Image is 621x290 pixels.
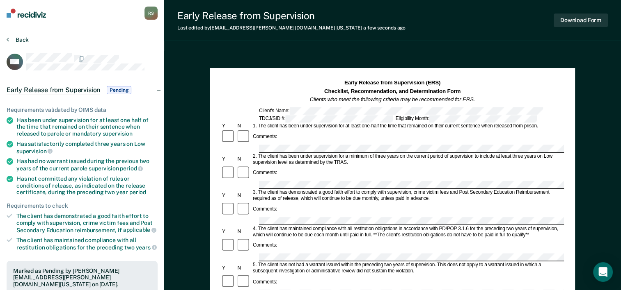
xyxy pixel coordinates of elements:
[103,130,133,137] span: supervision
[344,80,440,86] strong: Early Release from Supervision (ERS)
[129,189,146,195] span: period
[593,262,613,282] div: Open Intercom Messenger
[236,229,252,235] div: N
[13,267,151,288] div: Marked as Pending by [PERSON_NAME][EMAIL_ADDRESS][PERSON_NAME][DOMAIN_NAME][US_STATE] on [DATE].
[394,115,538,122] div: Eligibility Month:
[144,7,158,20] button: RS
[252,134,278,140] div: Comments:
[252,189,564,202] div: 3. The client has demonstrated a good faith effort to comply with supervision, crime victim fees ...
[221,123,236,129] div: Y
[107,86,131,94] span: Pending
[252,262,564,274] div: 5. The client has not had a warrant issued within the preceding two years of supervision. This do...
[554,14,608,27] button: Download Form
[310,96,475,102] em: Clients who meet the following criteria may be recommended for ERS.
[120,165,143,172] span: period
[16,175,158,196] div: Has not committed any violation of rules or conditions of release, as indicated on the release ce...
[16,213,158,233] div: The client has demonstrated a good faith effort to comply with supervision, crime victim fees and...
[258,115,394,122] div: TDCJ/SID #:
[16,140,158,154] div: Has satisfactorily completed three years on Low
[324,88,461,94] strong: Checklist, Recommendation, and Determination Form
[177,10,406,22] div: Early Release from Supervision
[252,226,564,238] div: 4. The client has maintained compliance with all restitution obligations in accordance with PD/PO...
[136,244,157,251] span: years
[252,123,564,129] div: 1. The client has been under supervision for at least one-half the time that remained on their cu...
[7,106,158,113] div: Requirements validated by OIMS data
[7,36,29,43] button: Back
[7,86,100,94] span: Early Release from Supervision
[7,202,158,209] div: Requirements to check
[252,279,278,285] div: Comments:
[236,193,252,199] div: N
[221,265,236,271] div: Y
[252,170,278,176] div: Comments:
[16,117,158,137] div: Has been under supervision for at least one half of the time that remained on their sentence when...
[16,148,53,154] span: supervision
[16,237,158,251] div: The client has maintained compliance with all restitution obligations for the preceding two
[7,9,46,18] img: Recidiviz
[123,227,156,233] span: applicable
[221,193,236,199] div: Y
[258,107,544,114] div: Client's Name:
[236,123,252,129] div: N
[177,25,406,31] div: Last edited by [EMAIL_ADDRESS][PERSON_NAME][DOMAIN_NAME][US_STATE]
[236,265,252,271] div: N
[221,229,236,235] div: Y
[221,156,236,162] div: Y
[16,158,158,172] div: Has had no warrant issued during the previous two years of the current parole supervision
[144,7,158,20] div: R S
[236,156,252,162] div: N
[252,206,278,213] div: Comments:
[252,153,564,165] div: 2. The client has been under supervision for a minimum of three years on the current period of su...
[252,242,278,249] div: Comments:
[363,25,406,31] span: a few seconds ago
